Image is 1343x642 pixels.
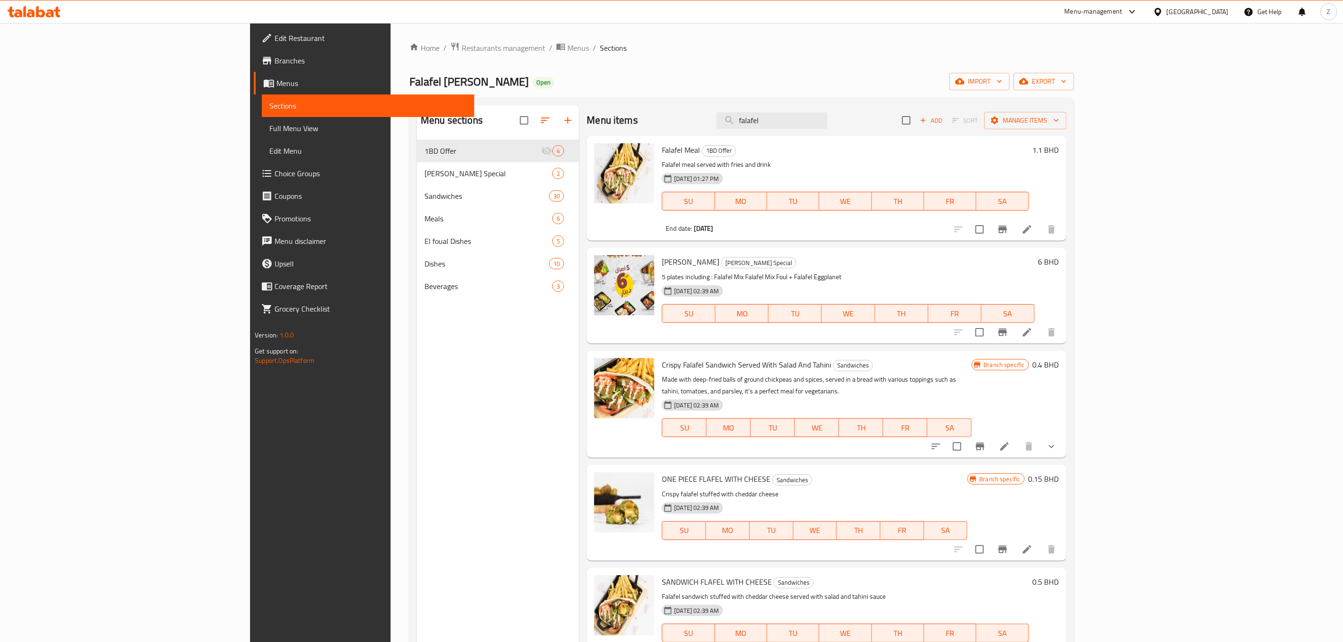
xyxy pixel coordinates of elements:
[409,42,1074,54] nav: breadcrumb
[424,213,552,224] span: Meals
[985,307,1031,321] span: SA
[666,307,712,321] span: SU
[722,258,796,268] span: [PERSON_NAME] Special
[774,577,814,588] div: Sandwiches
[839,418,883,437] button: TH
[662,472,770,486] span: ONE PIECE FLAFEL WITH CHEESE
[976,192,1029,211] button: SA
[825,307,871,321] span: WE
[424,168,552,179] span: [PERSON_NAME] Special
[254,275,474,298] a: Coverage Report
[424,235,552,247] span: El foual Dishes
[1029,472,1059,485] h6: 0.15 BHD
[549,42,552,54] li: /
[533,77,554,88] div: Open
[424,145,541,157] span: 1BD Offer
[254,49,474,72] a: Branches
[947,437,967,456] span: Select to update
[417,207,579,230] div: Meals6
[750,521,793,540] button: TU
[754,421,791,435] span: TU
[275,213,467,224] span: Promotions
[799,421,835,435] span: WE
[255,354,314,367] a: Support.OpsPlatform
[716,112,827,129] input: search
[694,222,714,235] b: [DATE]
[880,521,924,540] button: FR
[795,418,839,437] button: WE
[879,307,925,321] span: TH
[662,304,715,323] button: SU
[549,190,564,202] div: items
[593,42,596,54] li: /
[928,195,973,208] span: FR
[670,606,723,615] span: [DATE] 02:39 AM
[269,123,467,134] span: Full Menu View
[417,136,579,301] nav: Menu sections
[706,521,750,540] button: MO
[666,195,711,208] span: SU
[594,575,654,635] img: SANDWICH FLAFEL WITH CHEESE
[553,237,564,246] span: 5
[662,374,972,397] p: Made with deep-fried balls of ground chickpeas and spices, served in a bread with various topping...
[1033,575,1059,588] h6: 0.5 BHD
[670,503,723,512] span: [DATE] 02:39 AM
[1013,73,1074,90] button: export
[924,521,968,540] button: SA
[254,162,474,185] a: Choice Groups
[984,112,1067,129] button: Manage items
[255,329,278,341] span: Version:
[999,441,1010,452] a: Edit menu item
[662,255,719,269] span: [PERSON_NAME]
[772,307,818,321] span: TU
[417,162,579,185] div: [PERSON_NAME] Special2
[823,626,868,640] span: WE
[1040,538,1063,561] button: delete
[975,475,1024,484] span: Branch specific
[670,287,723,296] span: [DATE] 02:39 AM
[1167,7,1229,17] div: [GEOGRAPHIC_DATA]
[715,192,767,211] button: MO
[666,626,711,640] span: SU
[600,42,627,54] span: Sections
[567,42,589,54] span: Menus
[254,207,474,230] a: Promotions
[594,143,654,204] img: Falafel Meal
[276,78,467,89] span: Menus
[254,185,474,207] a: Coupons
[1046,441,1057,452] svg: Show Choices
[924,192,976,211] button: FR
[957,76,1002,87] span: import
[928,524,964,537] span: SA
[843,421,880,435] span: TH
[254,72,474,94] a: Menus
[262,94,474,117] a: Sections
[875,304,928,323] button: TH
[928,304,982,323] button: FR
[773,475,812,485] span: Sandwiches
[417,275,579,298] div: Beverages3
[797,524,833,537] span: WE
[833,360,873,371] div: Sandwiches
[980,360,1028,369] span: Branch specific
[1040,321,1063,344] button: delete
[970,219,990,239] span: Select to update
[275,168,467,179] span: Choice Groups
[670,174,723,183] span: [DATE] 01:27 PM
[666,524,702,537] span: SU
[424,168,552,179] div: Amo Shukri Special
[896,110,916,130] span: Select section
[1021,327,1033,338] a: Edit menu item
[702,145,736,157] div: 1BD Offer
[970,322,990,342] span: Select to update
[275,303,467,314] span: Grocery Checklist
[269,145,467,157] span: Edit Menu
[275,32,467,44] span: Edit Restaurant
[450,42,545,54] a: Restaurants management
[840,524,877,537] span: TH
[991,218,1014,241] button: Branch-specific-item
[275,258,467,269] span: Upsell
[662,192,715,211] button: SU
[887,421,924,435] span: FR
